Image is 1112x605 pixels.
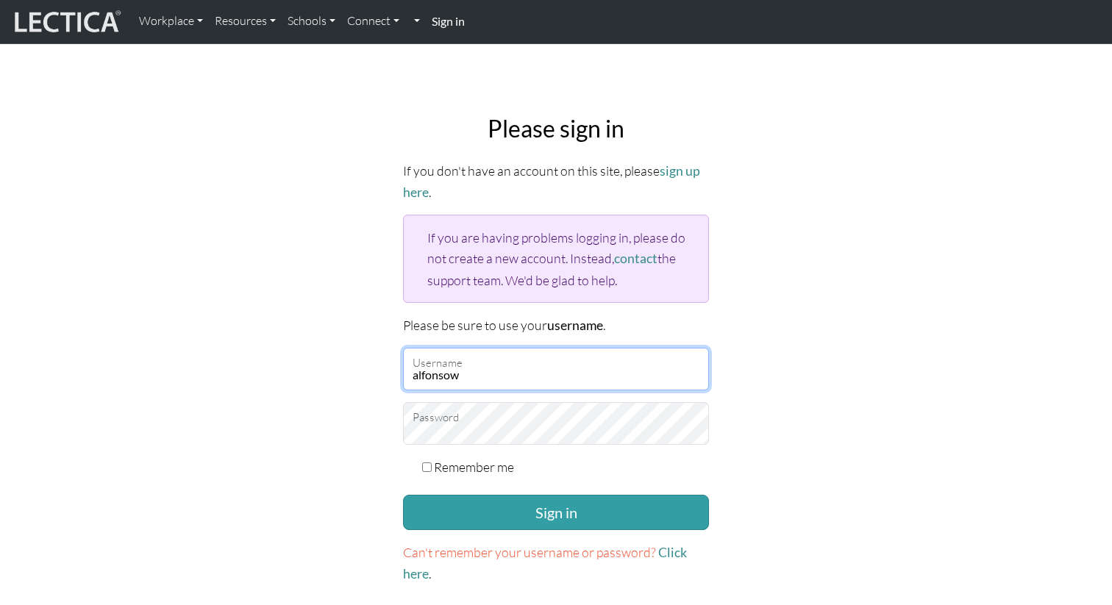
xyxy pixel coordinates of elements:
strong: Sign in [432,14,465,28]
p: Please be sure to use your . [403,315,709,336]
a: Workplace [133,6,209,37]
a: contact [614,251,657,266]
p: If you don't have an account on this site, please . [403,160,709,203]
span: Can't remember your username or password? [403,544,656,560]
img: lecticalive [11,8,121,36]
a: Connect [341,6,405,37]
h2: Please sign in [403,115,709,143]
a: Schools [282,6,341,37]
a: Sign in [426,6,471,37]
label: Remember me [434,457,514,477]
strong: username [547,318,603,333]
div: If you are having problems logging in, please do not create a new account. Instead, the support t... [403,215,709,302]
button: Sign in [403,495,709,530]
input: Username [403,348,709,390]
p: . [403,542,709,584]
a: Resources [209,6,282,37]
